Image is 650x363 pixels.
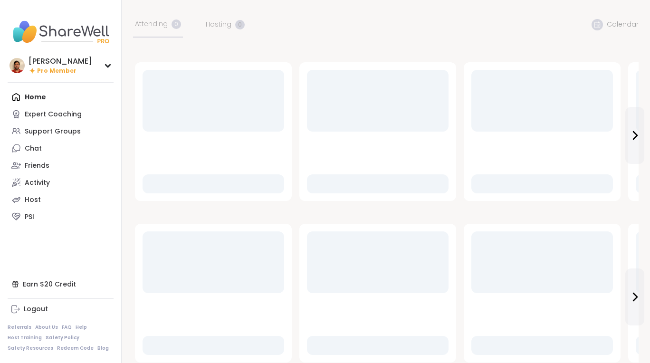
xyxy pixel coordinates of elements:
[8,208,114,225] a: PSI
[25,212,34,222] div: PSI
[24,305,48,314] div: Logout
[57,345,94,352] a: Redeem Code
[25,127,81,136] div: Support Groups
[62,324,72,331] a: FAQ
[8,174,114,191] a: Activity
[8,140,114,157] a: Chat
[8,301,114,318] a: Logout
[8,191,114,208] a: Host
[8,334,42,341] a: Host Training
[25,178,50,188] div: Activity
[8,105,114,123] a: Expert Coaching
[25,161,49,171] div: Friends
[25,110,82,119] div: Expert Coaching
[8,157,114,174] a: Friends
[25,195,41,205] div: Host
[29,56,92,67] div: [PERSON_NAME]
[8,123,114,140] a: Support Groups
[76,324,87,331] a: Help
[25,144,42,153] div: Chat
[8,15,114,48] img: ShareWell Nav Logo
[10,58,25,73] img: Billy
[37,67,76,75] span: Pro Member
[8,345,53,352] a: Safety Resources
[8,276,114,293] div: Earn $20 Credit
[35,324,58,331] a: About Us
[46,334,79,341] a: Safety Policy
[97,345,109,352] a: Blog
[8,324,31,331] a: Referrals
